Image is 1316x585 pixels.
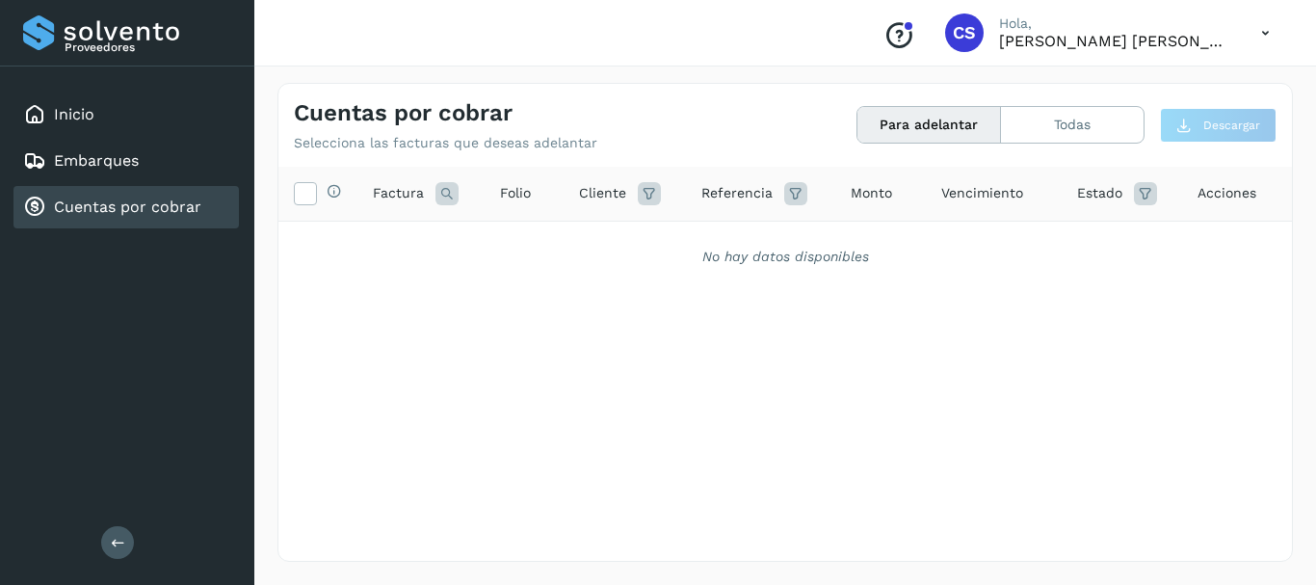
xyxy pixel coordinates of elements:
p: Proveedores [65,40,231,54]
span: Referencia [701,183,773,203]
span: Acciones [1198,183,1256,203]
span: Descargar [1203,117,1260,134]
button: Para adelantar [857,107,1001,143]
h4: Cuentas por cobrar [294,99,513,127]
div: Cuentas por cobrar [13,186,239,228]
span: Monto [851,183,892,203]
div: Inicio [13,93,239,136]
span: Factura [373,183,424,203]
a: Embarques [54,151,139,170]
span: Estado [1077,183,1122,203]
span: Cliente [579,183,626,203]
button: Descargar [1160,108,1277,143]
div: No hay datos disponibles [303,247,1267,267]
button: Todas [1001,107,1144,143]
p: Selecciona las facturas que deseas adelantar [294,135,597,151]
p: CARLOS SALVADOR TORRES RUEDA [999,32,1230,50]
span: Vencimiento [941,183,1023,203]
div: Embarques [13,140,239,182]
a: Inicio [54,105,94,123]
span: Folio [500,183,531,203]
a: Cuentas por cobrar [54,198,201,216]
p: Hola, [999,15,1230,32]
